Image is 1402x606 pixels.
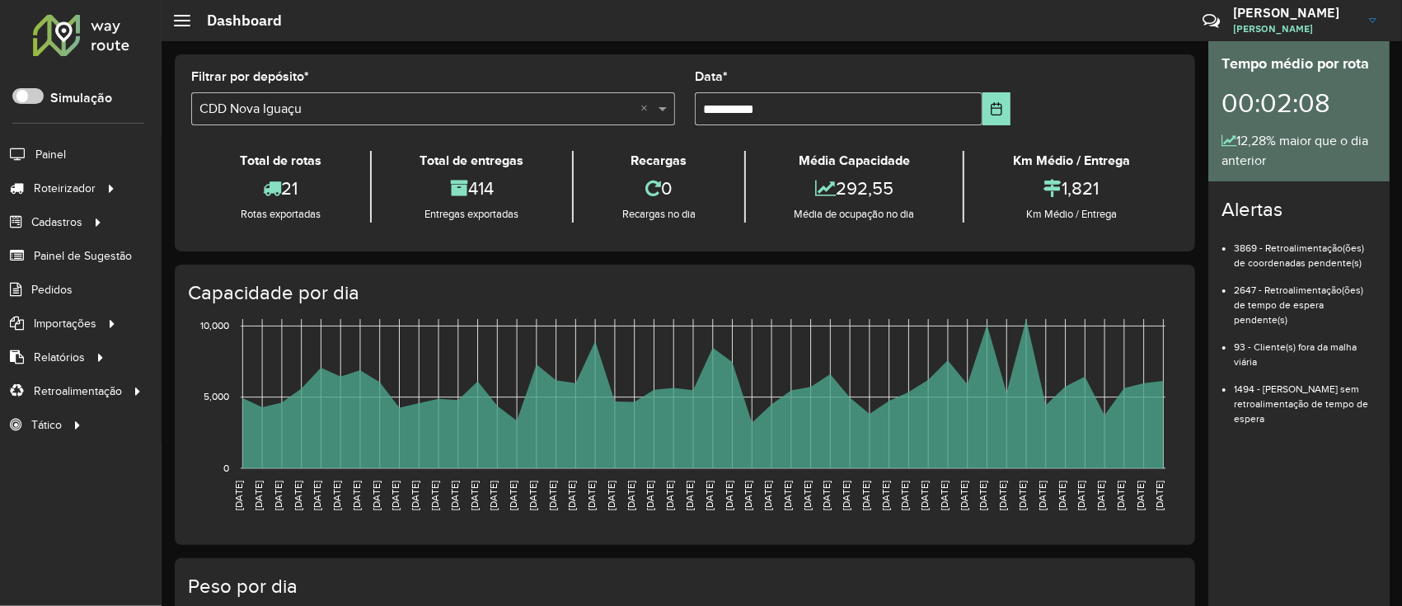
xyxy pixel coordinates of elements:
[860,481,871,510] text: [DATE]
[578,206,740,223] div: Recargas no dia
[31,416,62,434] span: Tático
[331,481,342,510] text: [DATE]
[1221,198,1376,222] h4: Alertas
[528,481,538,510] text: [DATE]
[939,481,950,510] text: [DATE]
[578,151,740,171] div: Recargas
[50,88,112,108] label: Simulação
[371,481,382,510] text: [DATE]
[34,383,122,400] span: Retroalimentação
[586,481,597,510] text: [DATE]
[273,481,284,510] text: [DATE]
[188,575,1179,599] h4: Peso por dia
[919,481,930,510] text: [DATE]
[664,481,675,510] text: [DATE]
[1017,481,1028,510] text: [DATE]
[982,92,1010,125] button: Choose Date
[802,481,813,510] text: [DATE]
[750,151,959,171] div: Média Capacidade
[724,481,734,510] text: [DATE]
[640,99,654,119] span: Clear all
[200,321,229,331] text: 10,000
[750,171,959,206] div: 292,55
[968,151,1175,171] div: Km Médio / Entrega
[782,481,793,510] text: [DATE]
[204,392,229,402] text: 5,000
[31,214,82,231] span: Cadastros
[1155,481,1165,510] text: [DATE]
[1115,481,1126,510] text: [DATE]
[762,481,773,510] text: [DATE]
[191,67,309,87] label: Filtrar por depósito
[750,206,959,223] div: Média de ocupação no dia
[959,481,969,510] text: [DATE]
[429,481,440,510] text: [DATE]
[34,349,85,366] span: Relatórios
[312,481,322,510] text: [DATE]
[376,171,569,206] div: 414
[743,481,753,510] text: [DATE]
[34,180,96,197] span: Roteirizador
[34,247,132,265] span: Painel de Sugestão
[684,481,695,510] text: [DATE]
[626,481,636,510] text: [DATE]
[376,151,569,171] div: Total de entregas
[449,481,460,510] text: [DATE]
[1233,5,1357,21] h3: [PERSON_NAME]
[1233,21,1357,36] span: [PERSON_NAME]
[233,481,244,510] text: [DATE]
[900,481,911,510] text: [DATE]
[223,463,229,473] text: 0
[195,206,366,223] div: Rotas exportadas
[841,481,851,510] text: [DATE]
[31,281,73,298] span: Pedidos
[978,481,989,510] text: [DATE]
[1135,481,1146,510] text: [DATE]
[1193,3,1229,39] a: Contato Rápido
[1221,131,1376,171] div: 12,28% maior que o dia anterior
[695,67,728,87] label: Data
[351,481,362,510] text: [DATE]
[578,171,740,206] div: 0
[1037,481,1048,510] text: [DATE]
[195,171,366,206] div: 21
[35,146,66,163] span: Painel
[410,481,420,510] text: [DATE]
[645,481,656,510] text: [DATE]
[469,481,480,510] text: [DATE]
[1234,228,1376,270] li: 3869 - Retroalimentação(ões) de coordenadas pendente(s)
[1076,481,1087,510] text: [DATE]
[293,481,303,510] text: [DATE]
[1221,53,1376,75] div: Tempo médio por rota
[968,206,1175,223] div: Km Médio / Entrega
[968,171,1175,206] div: 1,821
[195,151,366,171] div: Total de rotas
[34,315,96,332] span: Importações
[391,481,401,510] text: [DATE]
[1057,481,1067,510] text: [DATE]
[822,481,832,510] text: [DATE]
[190,12,282,30] h2: Dashboard
[1221,75,1376,131] div: 00:02:08
[1234,369,1376,426] li: 1494 - [PERSON_NAME] sem retroalimentação de tempo de espera
[1095,481,1106,510] text: [DATE]
[376,206,569,223] div: Entregas exportadas
[566,481,577,510] text: [DATE]
[880,481,891,510] text: [DATE]
[547,481,558,510] text: [DATE]
[606,481,617,510] text: [DATE]
[253,481,264,510] text: [DATE]
[1234,327,1376,369] li: 93 - Cliente(s) fora da malha viária
[997,481,1008,510] text: [DATE]
[188,281,1179,305] h4: Capacidade por dia
[508,481,518,510] text: [DATE]
[488,481,499,510] text: [DATE]
[704,481,715,510] text: [DATE]
[1234,270,1376,327] li: 2647 - Retroalimentação(ões) de tempo de espera pendente(s)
